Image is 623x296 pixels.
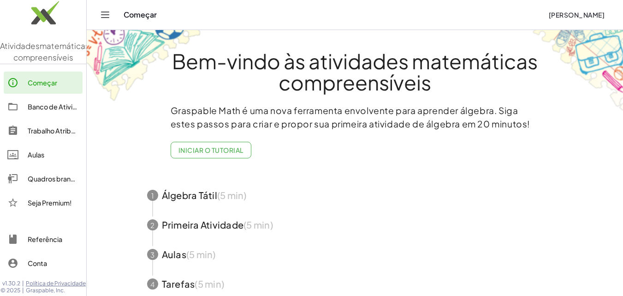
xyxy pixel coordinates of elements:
font: Aulas [28,151,44,159]
font: Começar [28,79,57,87]
a: Quadros brancos [4,168,83,190]
button: Alternar navegação [98,7,113,22]
font: Banco de Atividades [28,103,93,111]
font: Iniciar o tutorial [178,146,243,154]
font: 4 [150,280,154,289]
a: Conta [4,252,83,274]
font: Graspable, Inc. [26,287,65,294]
button: 2Primeira Atividade(5 min) [136,210,574,240]
button: 3Aulas(5 min) [136,240,574,269]
a: Aulas [4,144,83,166]
a: Referência [4,228,83,250]
font: © 2025 [0,287,20,294]
a: Trabalho Atribuído [4,120,83,142]
a: Política de Privacidade [26,280,86,287]
font: matemáticas compreensíveis [13,41,90,63]
font: Seja Premium! [28,199,71,207]
font: 3 [150,251,154,260]
font: Graspable Math é uma nova ferramenta envolvente para aprender álgebra. Siga estes passos para cri... [171,105,530,129]
a: Começar [4,72,83,94]
font: 2 [150,221,154,230]
font: v1.30.2 [2,280,20,287]
a: Banco de Atividades [4,96,83,118]
font: Bem-vindo às atividades matemáticas compreensíveis [172,48,538,95]
font: | [22,287,24,294]
font: Trabalho Atribuído [28,127,85,135]
button: [PERSON_NAME] [541,6,612,23]
font: | [22,280,24,287]
font: Quadros brancos [28,175,82,183]
button: Iniciar o tutorial [171,142,251,158]
font: Política de Privacidade [26,280,86,287]
font: [PERSON_NAME] [549,11,605,19]
font: Conta [28,259,47,267]
font: 1 [151,192,154,200]
font: Referência [28,235,62,243]
img: get-started-bg-ul-Ceg4j33I.png [87,29,202,103]
button: 1Álgebra Tátil(5 min) [136,181,574,210]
